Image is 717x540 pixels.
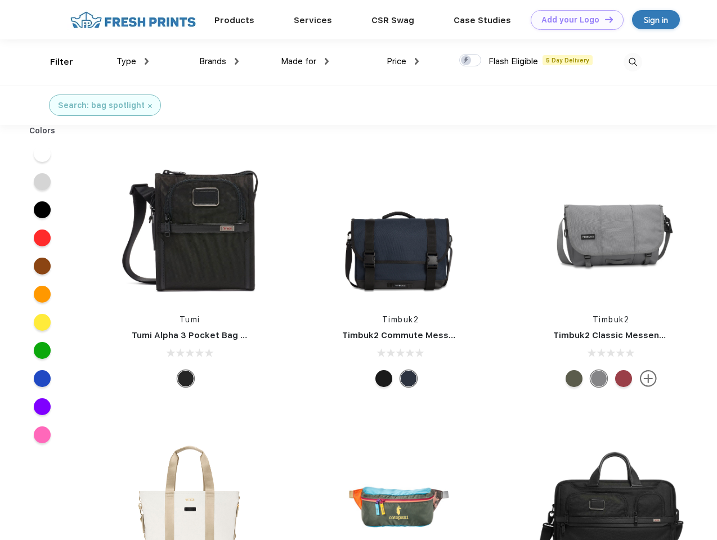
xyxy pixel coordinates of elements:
[644,13,668,26] div: Sign in
[382,315,419,324] a: Timbuk2
[590,370,607,387] div: Eco Gunmetal
[375,370,392,387] div: Eco Black
[615,370,632,387] div: Eco Bookish
[281,56,316,66] span: Made for
[593,315,630,324] a: Timbuk2
[199,56,226,66] span: Brands
[342,330,493,340] a: Timbuk2 Commute Messenger Bag
[148,104,152,108] img: filter_cancel.svg
[214,15,254,25] a: Products
[624,53,642,71] img: desktop_search.svg
[132,330,263,340] a: Tumi Alpha 3 Pocket Bag Small
[536,153,686,303] img: func=resize&h=266
[180,315,200,324] a: Tumi
[145,58,149,65] img: dropdown.png
[605,16,613,22] img: DT
[50,56,73,69] div: Filter
[21,125,64,137] div: Colors
[67,10,199,30] img: fo%20logo%202.webp
[489,56,538,66] span: Flash Eligible
[566,370,582,387] div: Eco Army
[400,370,417,387] div: Eco Nautical
[58,100,145,111] div: Search: bag spotlight
[632,10,680,29] a: Sign in
[325,153,475,303] img: func=resize&h=266
[541,15,599,25] div: Add your Logo
[387,56,406,66] span: Price
[543,55,593,65] span: 5 Day Delivery
[235,58,239,65] img: dropdown.png
[640,370,657,387] img: more.svg
[177,370,194,387] div: Black
[415,58,419,65] img: dropdown.png
[553,330,693,340] a: Timbuk2 Classic Messenger Bag
[116,56,136,66] span: Type
[115,153,265,303] img: func=resize&h=266
[325,58,329,65] img: dropdown.png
